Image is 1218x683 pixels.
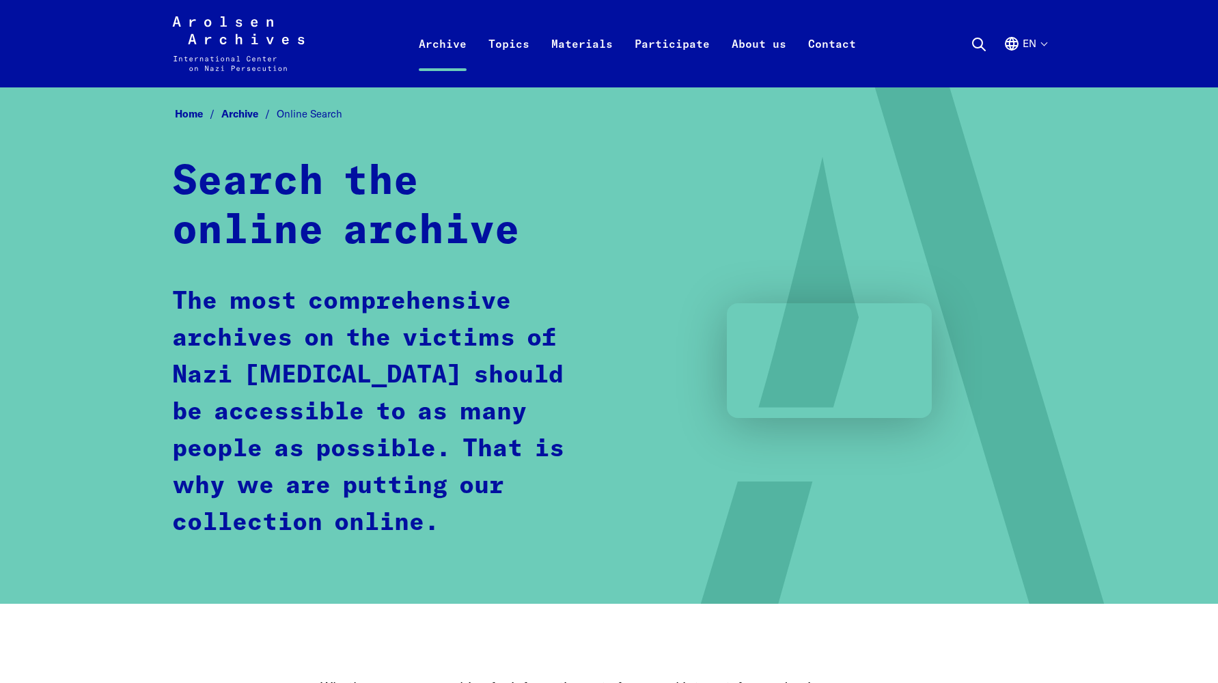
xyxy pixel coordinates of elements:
strong: Search the online archive [172,162,520,252]
a: About us [721,33,797,87]
p: The most comprehensive archives on the victims of Nazi [MEDICAL_DATA] should be accessible to as ... [172,283,585,542]
button: English, language selection [1004,36,1047,85]
a: Archive [408,33,477,87]
a: Archive [221,107,277,120]
span: Online Search [277,107,342,120]
a: Home [175,107,221,120]
a: Contact [797,33,867,87]
nav: Breadcrumb [172,104,1047,125]
nav: Primary [408,16,867,71]
a: Materials [540,33,624,87]
a: Participate [624,33,721,87]
a: Topics [477,33,540,87]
